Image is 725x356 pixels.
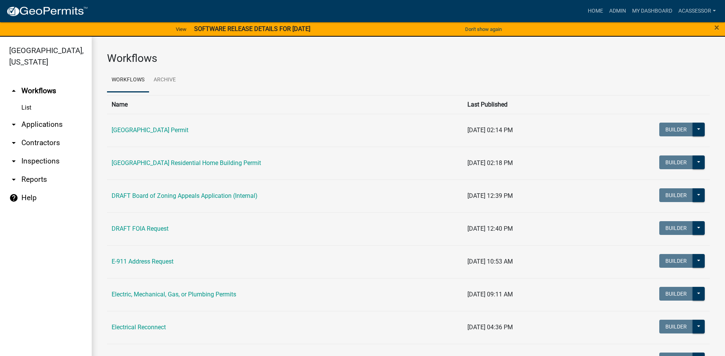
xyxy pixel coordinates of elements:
[659,221,693,235] button: Builder
[462,23,505,36] button: Don't show again
[149,68,180,92] a: Archive
[112,258,174,265] a: E-911 Address Request
[9,157,18,166] i: arrow_drop_down
[714,22,719,33] span: ×
[659,123,693,136] button: Builder
[107,52,710,65] h3: Workflows
[659,254,693,268] button: Builder
[173,23,190,36] a: View
[659,287,693,301] button: Builder
[112,324,166,331] a: Electrical Reconnect
[194,25,310,32] strong: SOFTWARE RELEASE DETAILS FOR [DATE]
[112,225,169,232] a: DRAFT FOIA Request
[112,192,258,199] a: DRAFT Board of Zoning Appeals Application (Internal)
[112,159,261,167] a: [GEOGRAPHIC_DATA] Residential Home Building Permit
[107,95,463,114] th: Name
[112,126,188,134] a: [GEOGRAPHIC_DATA] Permit
[659,320,693,333] button: Builder
[585,4,606,18] a: Home
[467,159,513,167] span: [DATE] 02:18 PM
[467,258,513,265] span: [DATE] 10:53 AM
[9,120,18,129] i: arrow_drop_down
[9,193,18,202] i: help
[629,4,675,18] a: My Dashboard
[107,68,149,92] a: Workflows
[467,225,513,232] span: [DATE] 12:40 PM
[112,291,236,298] a: Electric, Mechanical, Gas, or Plumbing Permits
[467,126,513,134] span: [DATE] 02:14 PM
[606,4,629,18] a: Admin
[9,86,18,95] i: arrow_drop_up
[714,23,719,32] button: Close
[467,291,513,298] span: [DATE] 09:11 AM
[467,192,513,199] span: [DATE] 12:39 PM
[463,95,586,114] th: Last Published
[467,324,513,331] span: [DATE] 04:36 PM
[9,138,18,147] i: arrow_drop_down
[659,155,693,169] button: Builder
[9,175,18,184] i: arrow_drop_down
[675,4,719,18] a: ACAssessor
[659,188,693,202] button: Builder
